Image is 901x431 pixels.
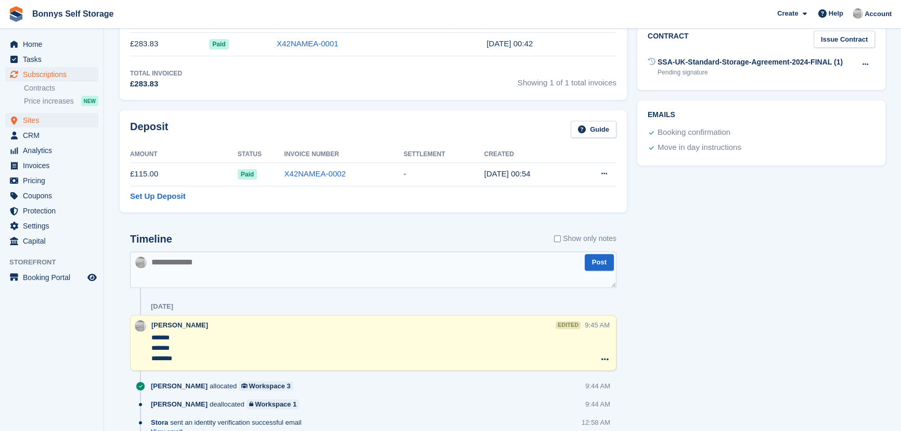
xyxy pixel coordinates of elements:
a: menu [5,143,98,158]
a: Guide [571,121,616,138]
a: Preview store [86,271,98,284]
span: Help [829,8,843,19]
span: Analytics [23,143,85,158]
img: James Bonny [135,320,146,332]
div: edited [556,321,581,329]
td: £283.83 [130,32,209,56]
img: James Bonny [853,8,863,19]
div: Workspace 1 [255,399,297,409]
a: Workspace 1 [247,399,300,409]
div: 12:58 AM [582,417,610,427]
div: allocated [151,381,299,391]
a: menu [5,173,98,188]
a: X42NAMEA-0001 [277,39,338,48]
a: Workspace 3 [239,381,293,391]
a: Contracts [24,83,98,93]
div: [DATE] [151,302,173,311]
span: [PERSON_NAME] [151,381,208,391]
td: - [404,162,484,186]
div: Booking confirmation [658,126,730,139]
span: Subscriptions [23,67,85,82]
a: menu [5,52,98,67]
img: stora-icon-8386f47178a22dfd0bd8f6a31ec36ba5ce8667c1dd55bd0f319d3a0aa187defe.svg [8,6,24,22]
h2: Timeline [130,233,172,245]
td: £115.00 [130,162,238,186]
span: Pricing [23,173,85,188]
a: Issue Contract [814,31,875,48]
span: Create [777,8,798,19]
a: menu [5,113,98,128]
th: Amount [130,146,238,163]
a: menu [5,234,98,248]
span: Invoices [23,158,85,173]
a: menu [5,67,98,82]
time: 2025-09-04 23:54:32 UTC [484,169,531,178]
div: 9:44 AM [585,381,610,391]
a: Set Up Deposit [130,191,186,202]
th: Invoice Number [284,146,403,163]
h2: Contract [648,31,689,48]
time: 2025-09-04 23:42:27 UTC [486,39,533,48]
span: Price increases [24,96,74,106]
span: Paid [238,169,257,180]
div: 9:44 AM [585,399,610,409]
th: Created [484,146,574,163]
span: Account [865,9,892,19]
a: menu [5,158,98,173]
input: Show only notes [554,233,561,244]
span: Settings [23,219,85,233]
span: Coupons [23,188,85,203]
span: CRM [23,128,85,143]
a: Price increases NEW [24,95,98,107]
label: Show only notes [554,233,616,244]
span: Capital [23,234,85,248]
span: Showing 1 of 1 total invoices [518,69,616,90]
a: menu [5,204,98,218]
a: Bonnys Self Storage [28,5,118,22]
a: menu [5,37,98,52]
h2: Emails [648,111,875,119]
span: Stora [151,417,168,427]
a: menu [5,128,98,143]
span: Tasks [23,52,85,67]
a: menu [5,270,98,285]
span: Storefront [9,257,104,268]
span: Sites [23,113,85,128]
a: menu [5,219,98,233]
div: deallocated [151,399,304,409]
div: Total Invoiced [130,69,182,78]
h2: Deposit [130,121,168,138]
div: Move in day instructions [658,142,741,154]
div: NEW [81,96,98,106]
img: James Bonny [135,257,147,268]
span: [PERSON_NAME] [151,321,208,329]
div: SSA-UK-Standard-Storage-Agreement-2024-FINAL (1) [658,57,843,68]
div: £283.83 [130,78,182,90]
button: Post [585,254,614,271]
span: Protection [23,204,85,218]
span: Home [23,37,85,52]
div: Pending signature [658,68,843,77]
th: Status [238,146,285,163]
span: Booking Portal [23,270,85,285]
th: Settlement [404,146,484,163]
span: [PERSON_NAME] [151,399,208,409]
div: Workspace 3 [249,381,291,391]
a: X42NAMEA-0002 [284,169,345,178]
span: Paid [209,39,228,49]
a: menu [5,188,98,203]
div: sent an identity verification successful email [151,417,306,427]
div: 9:45 AM [585,320,610,330]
